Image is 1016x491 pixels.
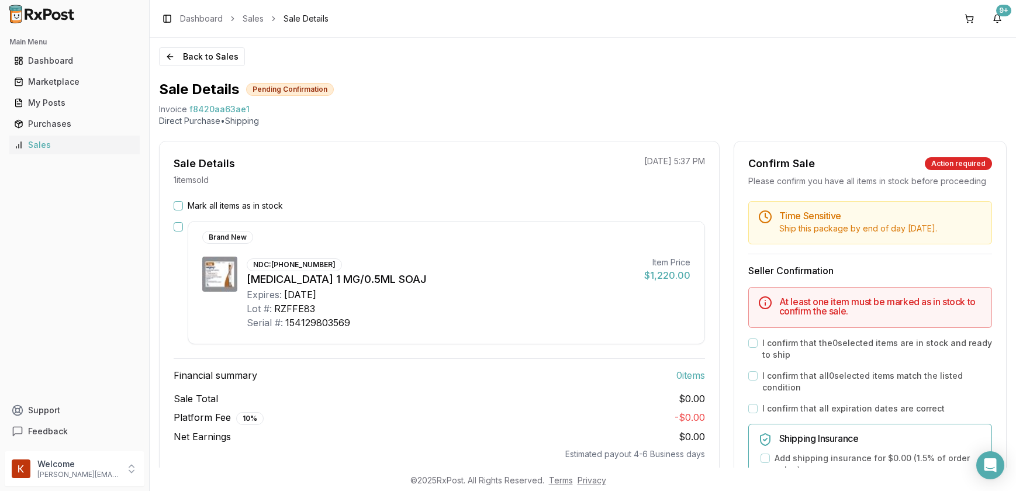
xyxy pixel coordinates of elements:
[644,257,690,268] div: Item Price
[748,264,992,278] h3: Seller Confirmation
[675,412,705,423] span: - $0.00
[9,50,140,71] a: Dashboard
[5,115,144,133] button: Purchases
[14,139,135,151] div: Sales
[247,288,282,302] div: Expires:
[174,155,235,172] div: Sale Details
[174,368,257,382] span: Financial summary
[762,403,945,414] label: I confirm that all expiration dates are correct
[202,231,253,244] div: Brand New
[5,72,144,91] button: Marketplace
[679,392,705,406] span: $0.00
[748,155,815,172] div: Confirm Sale
[284,288,316,302] div: [DATE]
[12,459,30,478] img: User avatar
[14,118,135,130] div: Purchases
[159,103,187,115] div: Invoice
[202,257,237,292] img: Wegovy 1 MG/0.5ML SOAJ
[779,211,982,220] h5: Time Sensitive
[5,5,80,23] img: RxPost Logo
[5,136,144,154] button: Sales
[762,370,992,393] label: I confirm that all 0 selected items match the listed condition
[174,430,231,444] span: Net Earnings
[189,103,250,115] span: f8420aa63ae1
[9,134,140,155] a: Sales
[236,412,264,425] div: 10 %
[159,115,1007,127] p: Direct Purchase • Shipping
[748,175,992,187] div: Please confirm you have all items in stock before proceeding
[9,71,140,92] a: Marketplace
[285,316,350,330] div: 154129803569
[925,157,992,170] div: Action required
[159,80,239,99] h1: Sale Details
[174,448,705,460] div: Estimated payout 4-6 Business days
[976,451,1004,479] div: Open Intercom Messenger
[5,94,144,112] button: My Posts
[644,268,690,282] div: $1,220.00
[37,470,119,479] p: [PERSON_NAME][EMAIL_ADDRESS][DOMAIN_NAME]
[37,458,119,470] p: Welcome
[679,431,705,442] span: $0.00
[5,51,144,70] button: Dashboard
[247,302,272,316] div: Lot #:
[14,97,135,109] div: My Posts
[247,258,342,271] div: NDC: [PHONE_NUMBER]
[274,302,315,316] div: RZFFE83
[174,410,264,425] span: Platform Fee
[14,76,135,88] div: Marketplace
[28,426,68,437] span: Feedback
[243,13,264,25] a: Sales
[174,392,218,406] span: Sale Total
[180,13,223,25] a: Dashboard
[159,47,245,66] button: Back to Sales
[9,92,140,113] a: My Posts
[996,5,1011,16] div: 9+
[676,368,705,382] span: 0 item s
[9,37,140,47] h2: Main Menu
[988,9,1007,28] button: 9+
[779,223,937,233] span: Ship this package by end of day [DATE] .
[779,297,982,316] h5: At least one item must be marked as in stock to confirm the sale.
[549,475,573,485] a: Terms
[762,337,992,361] label: I confirm that the 0 selected items are in stock and ready to ship
[9,113,140,134] a: Purchases
[174,174,209,186] p: 1 item sold
[14,55,135,67] div: Dashboard
[247,316,283,330] div: Serial #:
[284,13,329,25] span: Sale Details
[180,13,329,25] nav: breadcrumb
[775,452,982,476] label: Add shipping insurance for $0.00 ( 1.5 % of order value)
[5,421,144,442] button: Feedback
[247,271,635,288] div: [MEDICAL_DATA] 1 MG/0.5ML SOAJ
[246,83,334,96] div: Pending Confirmation
[578,475,606,485] a: Privacy
[644,155,705,167] p: [DATE] 5:37 PM
[5,400,144,421] button: Support
[779,434,982,443] h5: Shipping Insurance
[188,200,283,212] label: Mark all items as in stock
